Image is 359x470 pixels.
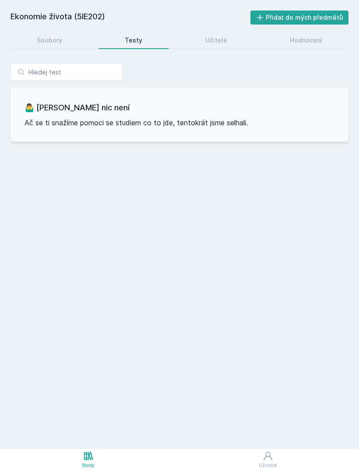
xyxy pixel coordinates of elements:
[11,11,250,25] h2: Ekonomie života (5IE202)
[259,462,277,469] div: Uživatel
[290,36,322,45] div: Hodnocení
[25,102,334,114] h3: 🤷‍♂️ [PERSON_NAME] nic není
[99,32,169,49] a: Testy
[37,36,62,45] div: Soubory
[11,63,123,81] input: Hledej test
[179,32,253,49] a: Učitelé
[11,32,88,49] a: Soubory
[125,36,142,45] div: Testy
[264,32,349,49] a: Hodnocení
[205,36,227,45] div: Učitelé
[82,462,95,469] div: Study
[250,11,349,25] button: Přidat do mých předmětů
[25,117,334,128] p: Ač se ti snažíme pomoci se studiem co to jde, tentokrát jsme selhali.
